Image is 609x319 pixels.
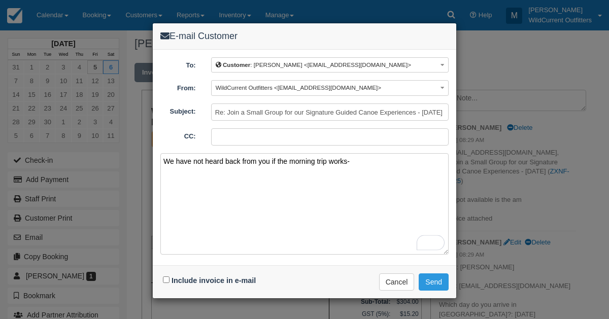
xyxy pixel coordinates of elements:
[211,80,449,96] button: WildCurrent Outfitters <[EMAIL_ADDRESS][DOMAIN_NAME]>
[216,61,411,68] span: : [PERSON_NAME] <[EMAIL_ADDRESS][DOMAIN_NAME]>
[419,273,449,291] button: Send
[211,57,449,73] button: Customer: [PERSON_NAME] <[EMAIL_ADDRESS][DOMAIN_NAME]>
[160,153,449,255] textarea: To enrich screen reader interactions, please activate Accessibility in Grammarly extension settings
[153,128,204,141] label: CC:
[160,31,449,42] h4: E-mail Customer
[153,80,204,93] label: From:
[223,61,250,68] b: Customer
[216,84,381,91] span: WildCurrent Outfitters <[EMAIL_ADDRESS][DOMAIN_NAME]>
[172,276,256,285] label: Include invoice in e-mail
[379,273,415,291] button: Cancel
[153,103,204,117] label: Subject:
[153,57,204,70] label: To:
